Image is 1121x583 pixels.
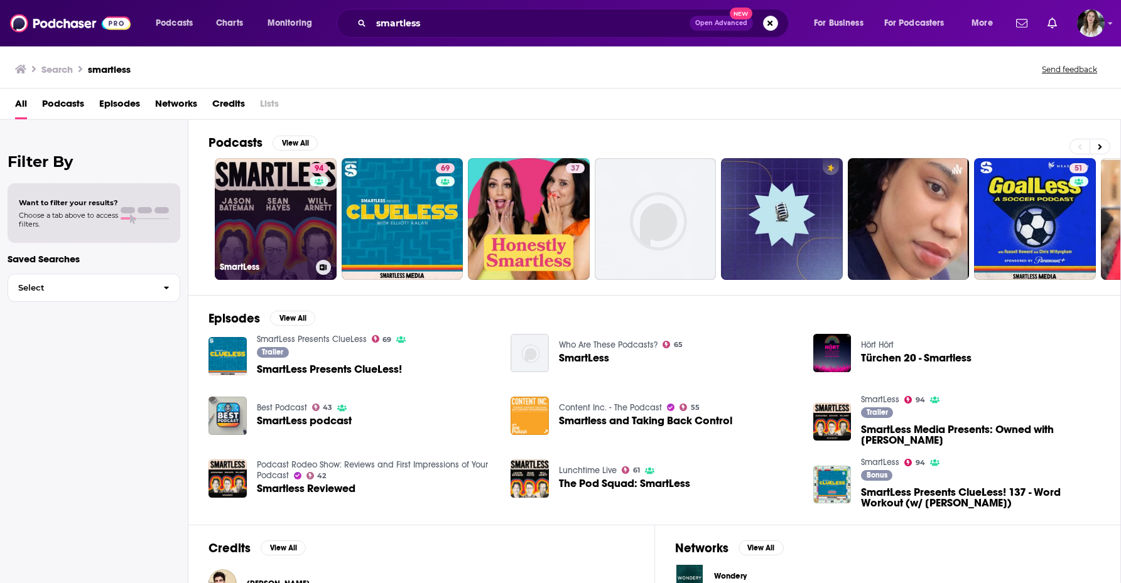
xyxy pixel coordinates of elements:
[690,16,753,31] button: Open AdvancedNew
[257,364,402,375] a: SmartLess Presents ClueLess!
[633,468,640,473] span: 61
[904,396,925,404] a: 94
[972,14,993,32] span: More
[511,459,549,498] a: The Pod Squad: SmartLess
[19,211,118,228] span: Choose a tab above to access filters.
[315,163,323,175] span: 94
[317,473,326,479] span: 42
[675,540,784,556] a: NetworksView All
[1042,13,1062,34] a: Show notifications dropdown
[904,459,925,466] a: 94
[371,13,690,33] input: Search podcasts, credits, & more...
[861,424,1100,446] span: SmartLess Media Presents: Owned with [PERSON_NAME]
[215,158,337,280] a: 94SmartLess
[675,540,728,556] h2: Networks
[861,424,1100,446] a: SmartLess Media Presents: Owned with Rex Chapman
[208,540,306,556] a: CreditsView All
[8,253,180,265] p: Saved Searches
[695,20,747,26] span: Open Advanced
[88,63,131,75] h3: smartless
[208,540,251,556] h2: Credits
[861,457,899,468] a: SmartLess
[155,94,197,119] a: Networks
[884,14,945,32] span: For Podcasters
[382,337,391,343] span: 69
[19,198,118,207] span: Want to filter your results?
[511,397,549,435] img: Smartless and Taking Back Control
[867,471,887,479] span: Bonus
[10,11,131,35] img: Podchaser - Follow, Share and Rate Podcasts
[349,9,801,38] div: Search podcasts, credits, & more...
[867,409,888,416] span: Trailer
[208,397,247,435] img: SmartLess podcast
[559,465,617,476] a: Lunchtime Live
[310,163,328,173] a: 94
[257,415,352,426] a: SmartLess podcast
[566,163,585,173] a: 37
[306,472,327,479] a: 42
[1038,64,1101,75] button: Send feedback
[559,402,662,413] a: Content Inc. - The Podcast
[691,405,700,410] span: 55
[42,94,84,119] a: Podcasts
[257,334,367,345] a: SmartLess Presents ClueLess
[1070,163,1088,173] a: 51
[208,337,247,375] img: SmartLess Presents ClueLess!
[805,13,879,33] button: open menu
[268,14,312,32] span: Monitoring
[1077,9,1105,37] span: Logged in as mavi
[208,13,251,33] a: Charts
[259,13,328,33] button: open menu
[257,483,355,494] a: Smartless Reviewed
[212,94,245,119] a: Credits
[861,353,972,363] a: Türchen 20 - Smartless
[208,135,263,151] h2: Podcasts
[674,342,683,348] span: 65
[861,487,1100,508] span: SmartLess Presents ClueLess! 137 - Word Workout (w/ [PERSON_NAME])
[813,403,852,441] img: SmartLess Media Presents: Owned with Rex Chapman
[262,348,283,356] span: Trailer
[260,94,279,119] span: Lists
[559,478,690,489] span: The Pod Squad: SmartLess
[861,487,1100,508] a: SmartLess Presents ClueLess! 137 - Word Workout (w/ Jeff Max)
[916,397,925,403] span: 94
[813,334,852,372] img: Türchen 20 - Smartless
[622,466,640,474] a: 61
[261,540,306,555] button: View All
[571,163,580,175] span: 37
[861,340,894,350] a: Hört Hört
[208,459,247,498] img: Smartless Reviewed
[312,404,333,411] a: 43
[8,274,180,302] button: Select
[559,415,732,426] a: Smartless and Taking Back Control
[916,460,925,466] span: 94
[1077,9,1105,37] button: Show profile menu
[963,13,1009,33] button: open menu
[730,8,752,19] span: New
[814,14,864,32] span: For Business
[511,334,549,372] img: SmartLess
[739,540,784,555] button: View All
[8,152,180,171] h2: Filter By
[559,353,609,363] a: SmartLess
[216,14,243,32] span: Charts
[99,94,140,119] a: Episodes
[813,466,852,504] img: SmartLess Presents ClueLess! 137 - Word Workout (w/ Jeff Max)
[1075,163,1083,175] span: 51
